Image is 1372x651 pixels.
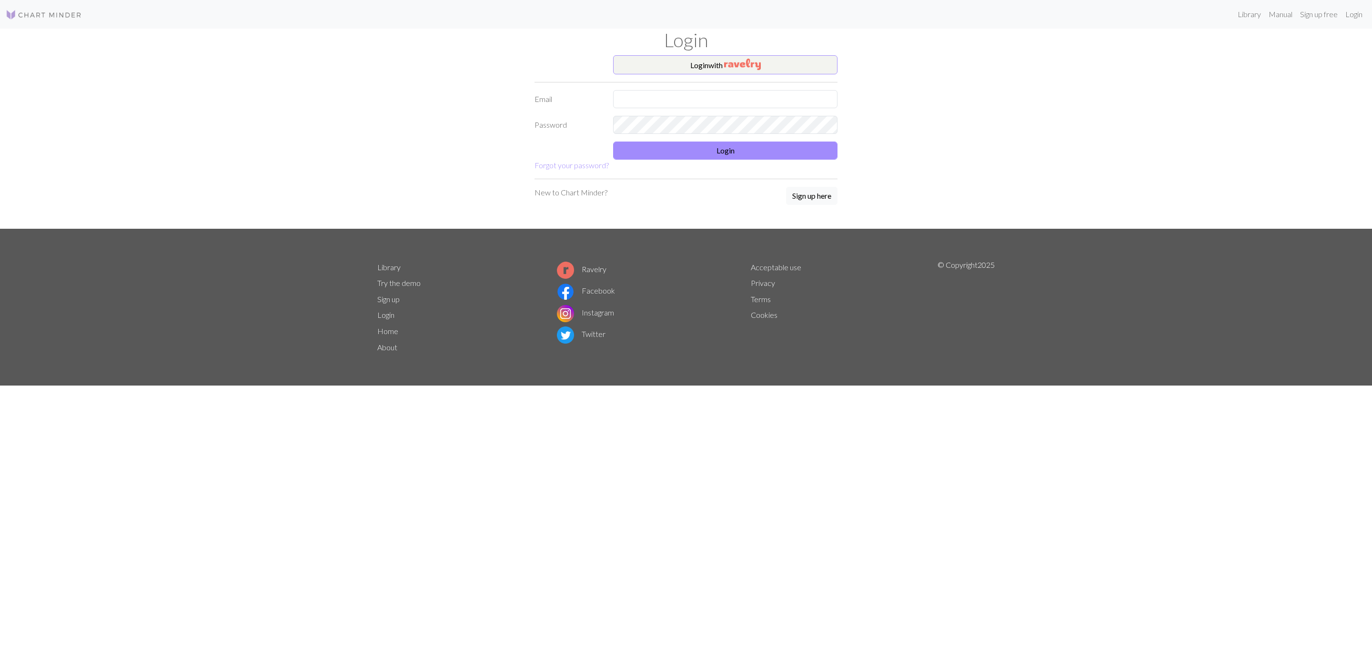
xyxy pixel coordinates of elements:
a: Library [377,263,401,272]
a: Cookies [751,310,777,319]
a: Sign up [377,295,400,304]
a: Terms [751,295,771,304]
h1: Login [372,29,1000,51]
a: Login [377,310,394,319]
a: About [377,343,397,352]
a: Ravelry [557,264,606,274]
a: Sign up here [786,187,837,206]
a: Instagram [557,308,614,317]
img: Facebook logo [557,283,574,300]
a: Facebook [557,286,615,295]
a: Login [1342,5,1366,24]
a: Privacy [751,278,775,287]
img: Instagram logo [557,305,574,322]
img: Logo [6,9,82,20]
a: Library [1234,5,1265,24]
a: Acceptable use [751,263,801,272]
img: Ravelry logo [557,262,574,279]
a: Sign up free [1296,5,1342,24]
a: Try the demo [377,278,421,287]
img: Ravelry [724,59,761,70]
button: Sign up here [786,187,837,205]
a: Manual [1265,5,1296,24]
button: Login [613,142,837,160]
a: Home [377,326,398,336]
a: Twitter [557,329,605,338]
a: Forgot your password? [535,161,609,170]
p: New to Chart Minder? [535,187,607,198]
label: Email [529,90,607,108]
img: Twitter logo [557,326,574,344]
button: Loginwith [613,55,837,74]
p: © Copyright 2025 [938,259,995,356]
label: Password [529,116,607,134]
